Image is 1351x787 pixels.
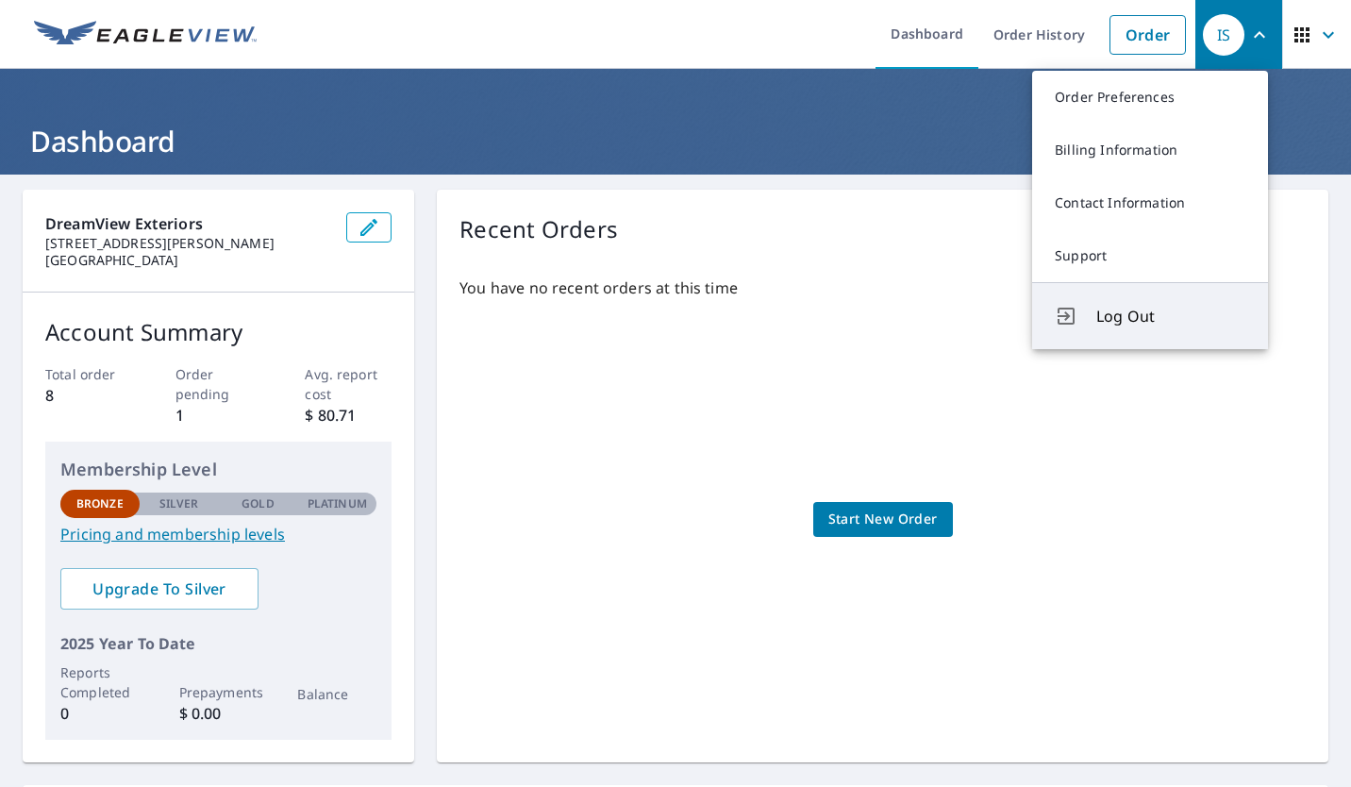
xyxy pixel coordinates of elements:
[179,702,259,725] p: $ 0.00
[813,502,953,537] a: Start New Order
[45,212,331,235] p: DreamView Exteriors
[60,457,376,482] p: Membership Level
[305,364,392,404] p: Avg. report cost
[297,684,376,704] p: Balance
[45,252,331,269] p: [GEOGRAPHIC_DATA]
[159,495,199,512] p: Silver
[179,682,259,702] p: Prepayments
[175,364,262,404] p: Order pending
[60,523,376,545] a: Pricing and membership levels
[76,495,124,512] p: Bronze
[1096,305,1245,327] span: Log Out
[45,384,132,407] p: 8
[1109,15,1186,55] a: Order
[1032,71,1268,124] a: Order Preferences
[75,578,243,599] span: Upgrade To Silver
[23,122,1328,160] h1: Dashboard
[1032,176,1268,229] a: Contact Information
[60,568,259,610] a: Upgrade To Silver
[1032,282,1268,349] button: Log Out
[305,404,392,427] p: $ 80.71
[45,315,392,349] p: Account Summary
[459,212,618,246] p: Recent Orders
[1032,124,1268,176] a: Billing Information
[242,495,274,512] p: Gold
[60,632,376,655] p: 2025 Year To Date
[308,495,367,512] p: Platinum
[1203,14,1244,56] div: IS
[828,508,938,531] span: Start New Order
[60,662,140,702] p: Reports Completed
[45,235,331,252] p: [STREET_ADDRESS][PERSON_NAME]
[60,702,140,725] p: 0
[34,21,257,49] img: EV Logo
[175,404,262,427] p: 1
[45,364,132,384] p: Total order
[1032,229,1268,282] a: Support
[459,276,1306,299] p: You have no recent orders at this time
